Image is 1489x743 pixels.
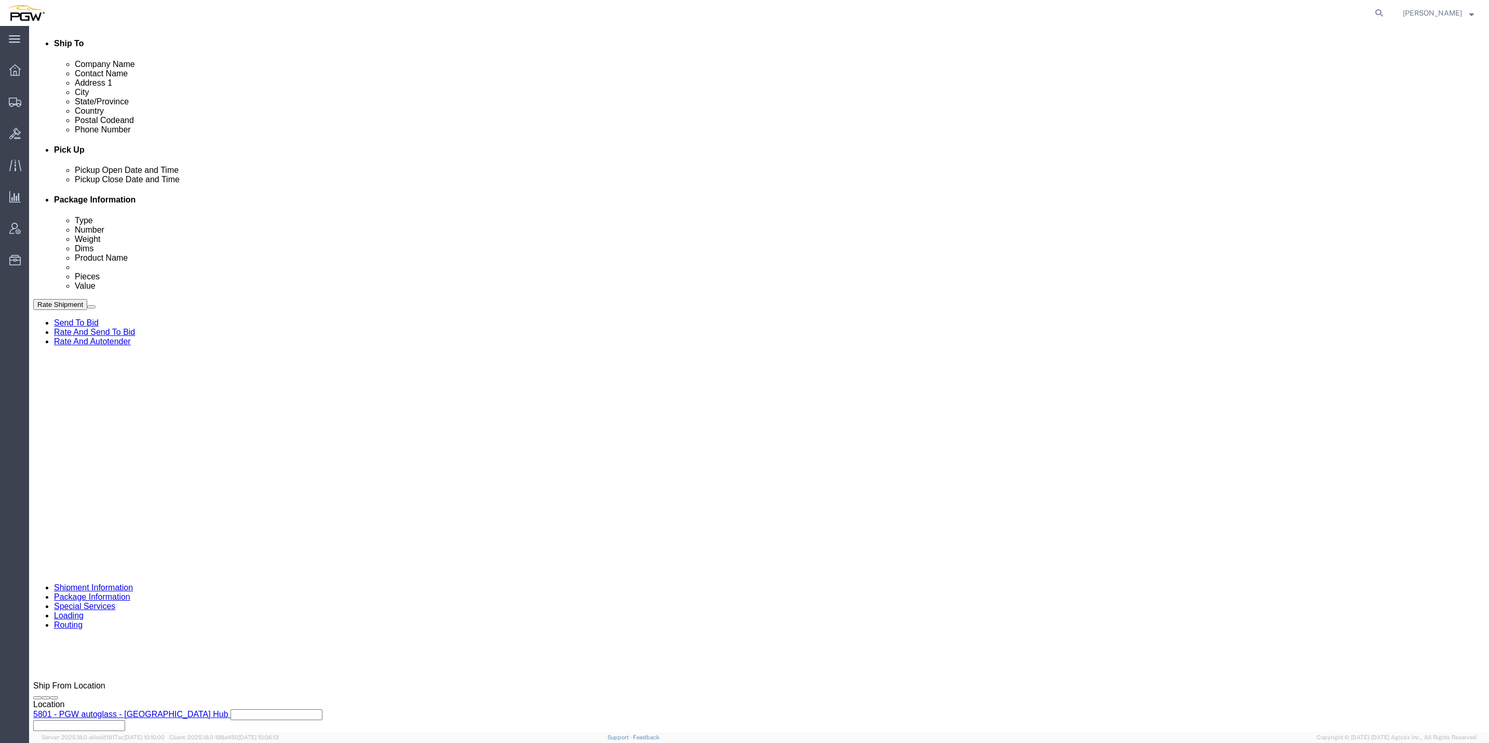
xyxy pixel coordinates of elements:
img: logo [7,5,45,21]
a: Support [607,734,633,740]
button: [PERSON_NAME] [1402,7,1474,19]
span: Copyright © [DATE]-[DATE] Agistix Inc., All Rights Reserved [1317,733,1477,742]
span: [DATE] 10:06:13 [238,734,279,740]
span: Ksenia Gushchina-Kerecz [1403,7,1462,19]
iframe: FS Legacy Container [29,26,1489,732]
span: [DATE] 10:10:00 [124,734,165,740]
span: Client: 2025.18.0-198a450 [169,734,279,740]
a: Feedback [633,734,659,740]
span: Server: 2025.18.0-a0edd1917ac [42,734,165,740]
